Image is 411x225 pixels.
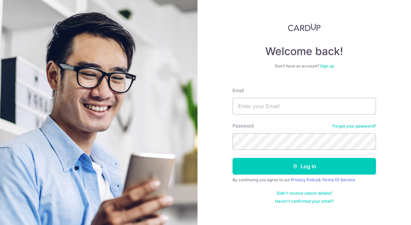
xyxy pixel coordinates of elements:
[275,199,334,204] a: Haven't confirmed your email?
[322,177,355,182] a: Terms Of Service
[288,23,321,31] img: CardUp Logo
[277,191,332,196] a: Didn't receive unlock details?
[320,63,334,68] a: Sign up
[233,177,376,183] div: By continuing you agree to our &
[233,158,376,175] button: Log in
[233,98,376,115] input: Enter your Email
[233,45,376,58] h4: Welcome back!
[233,87,244,94] label: Email
[291,177,318,182] a: Privacy Policy
[233,123,254,129] label: Password
[233,63,376,69] div: Don’t have an account?
[333,124,376,129] a: Forgot your password?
